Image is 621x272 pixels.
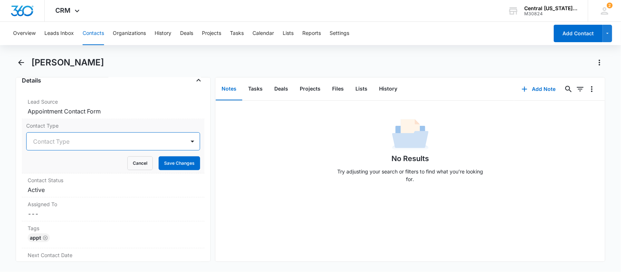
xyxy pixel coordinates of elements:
[193,75,204,86] button: Close
[242,78,268,100] button: Tasks
[28,185,199,194] dd: Active
[43,235,48,240] button: Remove
[524,5,577,11] div: account name
[28,107,199,116] dd: Appointment Contact Form
[22,76,41,85] h4: Details
[334,168,487,183] p: Try adjusting your search or filters to find what you’re looking for.
[16,57,27,68] button: Back
[216,78,242,100] button: Notes
[22,197,205,221] div: Assigned To---
[514,80,563,98] button: Add Note
[326,78,350,100] button: Files
[230,22,244,45] button: Tasks
[127,156,153,170] button: Cancel
[113,22,146,45] button: Organizations
[56,7,71,14] span: CRM
[594,57,605,68] button: Actions
[202,22,221,45] button: Projects
[330,22,349,45] button: Settings
[350,78,373,100] button: Lists
[302,22,321,45] button: Reports
[28,176,199,184] label: Contact Status
[252,22,274,45] button: Calendar
[22,173,205,197] div: Contact StatusActive
[607,3,613,8] div: notifications count
[26,122,200,129] label: Contact Type
[180,22,193,45] button: Deals
[607,3,613,8] span: 2
[28,233,50,242] div: APPT
[155,22,171,45] button: History
[28,251,199,259] label: Next Contact Date
[586,83,598,95] button: Overflow Menu
[373,78,403,100] button: History
[268,78,294,100] button: Deals
[22,221,205,248] div: TagsAPPTRemove
[31,57,104,68] h1: [PERSON_NAME]
[22,95,205,119] div: Lead SourceAppointment Contact Form
[524,11,577,16] div: account id
[83,22,104,45] button: Contacts
[391,153,429,164] h1: No Results
[44,22,74,45] button: Leads Inbox
[294,78,326,100] button: Projects
[563,83,574,95] button: Search...
[392,117,429,153] img: No Data
[28,98,199,105] label: Lead Source
[13,22,36,45] button: Overview
[554,25,603,42] button: Add Contact
[28,209,199,218] dd: ---
[28,260,199,269] dd: ---
[28,200,199,208] label: Assigned To
[28,224,199,232] label: Tags
[574,83,586,95] button: Filters
[159,156,200,170] button: Save Changes
[283,22,294,45] button: Lists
